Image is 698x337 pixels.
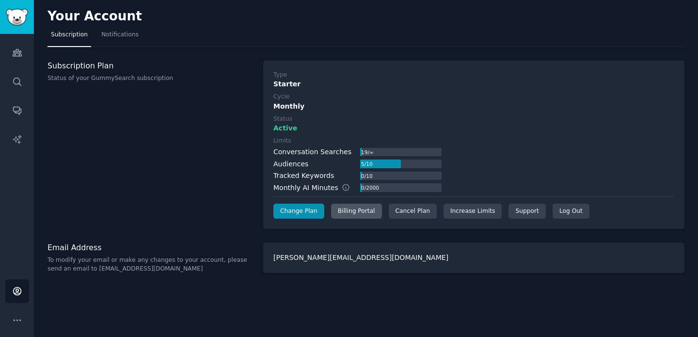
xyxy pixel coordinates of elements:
[273,137,291,145] div: Limits
[360,172,373,180] div: 0 / 10
[273,123,297,133] span: Active
[48,27,91,47] a: Subscription
[273,204,324,219] a: Change Plan
[389,204,437,219] div: Cancel Plan
[273,159,308,169] div: Audiences
[273,183,360,193] div: Monthly AI Minutes
[6,9,28,26] img: GummySearch logo
[48,61,253,71] h3: Subscription Plan
[360,183,380,192] div: 0 / 2000
[98,27,142,47] a: Notifications
[360,160,373,168] div: 5 / 10
[360,148,374,157] div: 19 / ∞
[101,31,139,39] span: Notifications
[331,204,382,219] div: Billing Portal
[273,171,334,181] div: Tracked Keywords
[508,204,545,219] a: Support
[273,79,674,89] div: Starter
[553,204,589,219] div: Log Out
[273,93,289,101] div: Cycle
[48,242,253,253] h3: Email Address
[273,101,674,112] div: Monthly
[48,9,142,24] h2: Your Account
[273,115,292,124] div: Status
[48,256,253,273] p: To modify your email or make any changes to your account, please send an email to [EMAIL_ADDRESS]...
[48,74,253,83] p: Status of your GummySearch subscription
[273,147,351,157] div: Conversation Searches
[263,242,684,273] div: [PERSON_NAME][EMAIL_ADDRESS][DOMAIN_NAME]
[273,71,287,80] div: Type
[51,31,88,39] span: Subscription
[444,204,502,219] a: Increase Limits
